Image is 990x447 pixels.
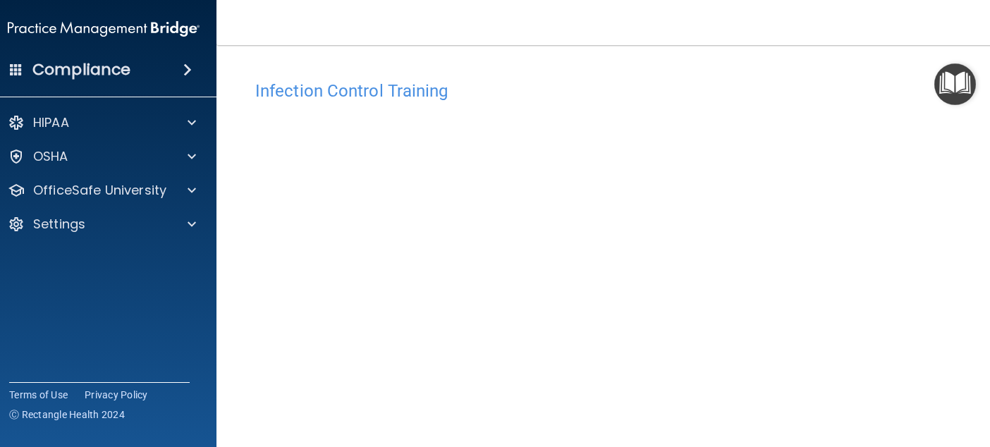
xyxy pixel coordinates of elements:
[33,114,69,131] p: HIPAA
[8,148,196,165] a: OSHA
[8,216,196,233] a: Settings
[934,63,976,105] button: Open Resource Center
[255,82,960,100] h4: Infection Control Training
[8,114,196,131] a: HIPAA
[8,15,200,43] img: PMB logo
[33,216,85,233] p: Settings
[33,182,166,199] p: OfficeSafe University
[9,408,125,422] span: Ⓒ Rectangle Health 2024
[9,388,68,402] a: Terms of Use
[33,148,68,165] p: OSHA
[8,182,196,199] a: OfficeSafe University
[85,388,148,402] a: Privacy Policy
[32,60,130,80] h4: Compliance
